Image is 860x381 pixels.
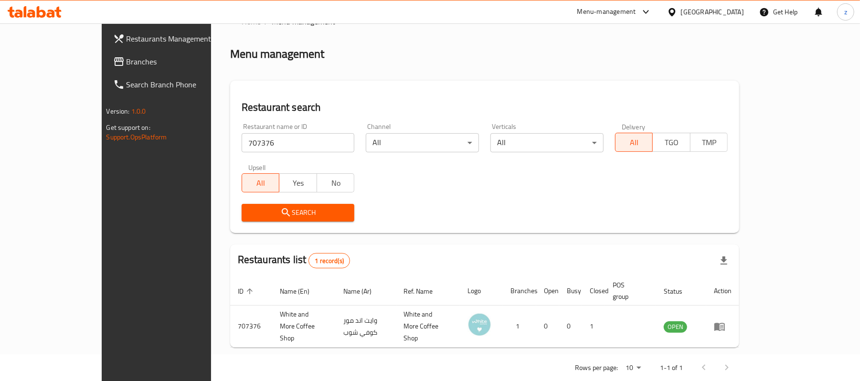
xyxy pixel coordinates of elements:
[660,362,683,374] p: 1-1 of 1
[706,276,739,306] th: Action
[106,131,167,143] a: Support.OpsPlatform
[664,321,687,332] span: OPEN
[657,136,687,149] span: TGO
[694,136,724,149] span: TMP
[396,306,460,348] td: White and More Coffee Shop
[230,306,272,348] td: 707376
[559,306,582,348] td: 0
[238,253,350,268] h2: Restaurants list
[582,276,605,306] th: Closed
[308,253,350,268] div: Total records count
[536,306,559,348] td: 0
[343,286,384,297] span: Name (Ar)
[309,256,350,265] span: 1 record(s)
[503,276,536,306] th: Branches
[664,321,687,333] div: OPEN
[366,133,479,152] div: All
[615,133,653,152] button: All
[106,27,245,50] a: Restaurants Management
[317,173,355,192] button: No
[248,164,266,170] label: Upsell
[622,123,646,130] label: Delivery
[582,306,605,348] td: 1
[230,46,324,62] h2: Menu management
[230,276,740,348] table: enhanced table
[613,279,645,302] span: POS group
[131,105,146,117] span: 1.0.0
[404,286,446,297] span: Ref. Name
[622,361,645,375] div: Rows per page:
[106,50,245,73] a: Branches
[127,79,238,90] span: Search Branch Phone
[559,276,582,306] th: Busy
[272,16,335,27] span: Menu management
[280,286,322,297] span: Name (En)
[106,73,245,96] a: Search Branch Phone
[106,121,150,134] span: Get support on:
[652,133,690,152] button: TGO
[712,249,735,272] div: Export file
[321,176,351,190] span: No
[575,362,618,374] p: Rows per page:
[283,176,313,190] span: Yes
[127,56,238,67] span: Branches
[127,33,238,44] span: Restaurants Management
[690,133,728,152] button: TMP
[664,286,695,297] span: Status
[230,16,261,27] a: Home
[714,321,732,332] div: Menu
[242,204,355,222] button: Search
[503,306,536,348] td: 1
[272,306,336,348] td: White and More Coffee Shop
[265,16,268,27] li: /
[249,207,347,219] span: Search
[246,176,276,190] span: All
[242,100,728,115] h2: Restaurant search
[536,276,559,306] th: Open
[577,6,636,18] div: Menu-management
[336,306,396,348] td: وايت اند مور كوفي شوب
[279,173,317,192] button: Yes
[242,133,355,152] input: Search for restaurant name or ID..
[844,7,847,17] span: z
[619,136,649,149] span: All
[490,133,604,152] div: All
[106,105,130,117] span: Version:
[460,276,503,306] th: Logo
[238,286,256,297] span: ID
[681,7,744,17] div: [GEOGRAPHIC_DATA]
[467,313,491,337] img: White and More Coffee Shop
[242,173,280,192] button: All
